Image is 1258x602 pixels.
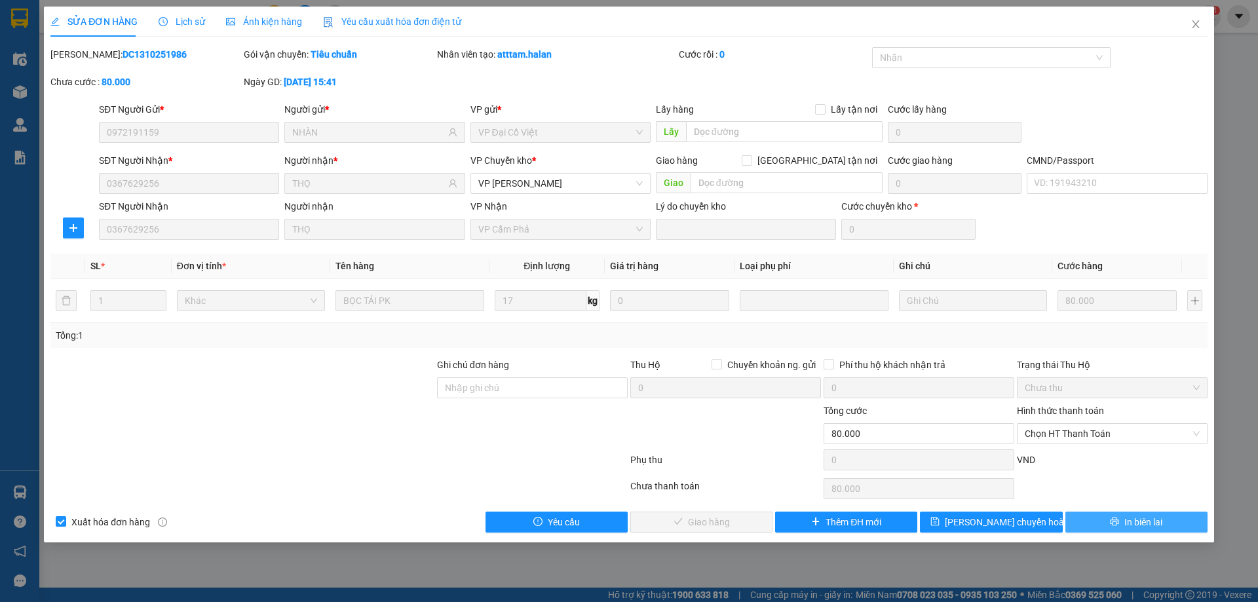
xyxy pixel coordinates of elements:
[629,479,822,502] div: Chưa thanh toán
[99,153,279,168] div: SĐT Người Nhận
[1027,153,1207,168] div: CMND/Passport
[826,515,881,529] span: Thêm ĐH mới
[102,77,130,87] b: 80.000
[1110,517,1119,527] span: printer
[16,89,229,111] b: GỬI : VP [PERSON_NAME]
[1065,512,1208,533] button: printerIn biên lai
[50,75,241,89] div: Chưa cước :
[930,517,940,527] span: save
[437,377,628,398] input: Ghi chú đơn hàng
[1025,424,1200,443] span: Chọn HT Thanh Toán
[177,261,226,271] span: Đơn vị tính
[50,47,241,62] div: [PERSON_NAME]:
[679,47,869,62] div: Cước rồi :
[656,155,698,166] span: Giao hàng
[470,102,651,117] div: VP gửi
[470,199,651,214] div: VP Nhận
[945,515,1069,529] span: [PERSON_NAME] chuyển hoàn
[50,16,138,27] span: SỬA ĐƠN HÀNG
[894,254,1052,279] th: Ghi chú
[824,405,867,416] span: Tổng cước
[284,153,465,168] div: Người nhận
[64,223,83,233] span: plus
[159,17,168,26] span: clock-circle
[656,104,694,115] span: Lấy hàng
[90,261,101,271] span: SL
[1191,19,1201,29] span: close
[841,199,975,214] div: Cước chuyển kho
[734,254,893,279] th: Loại phụ phí
[826,102,883,117] span: Lấy tận nơi
[284,77,337,87] b: [DATE] 15:41
[16,16,115,82] img: logo.jpg
[292,125,445,140] input: Tên người gửi
[811,517,820,527] span: plus
[630,360,660,370] span: Thu Hộ
[335,261,374,271] span: Tên hàng
[888,155,953,166] label: Cước giao hàng
[437,47,676,62] div: Nhân viên tạo:
[486,512,628,533] button: exclamation-circleYêu cầu
[775,512,917,533] button: plusThêm ĐH mới
[888,122,1021,143] input: Cước lấy hàng
[478,174,643,193] span: VP Cổ Linh
[1025,378,1200,398] span: Chưa thu
[99,199,279,214] div: SĐT Người Nhận
[50,17,60,26] span: edit
[920,512,1062,533] button: save[PERSON_NAME] chuyển hoàn
[752,153,883,168] span: [GEOGRAPHIC_DATA] tận nơi
[1017,405,1104,416] label: Hình thức thanh toán
[292,176,445,191] input: Tên người nhận
[56,328,486,343] div: Tổng: 1
[335,290,484,311] input: VD: Bàn, Ghế
[586,290,600,311] span: kg
[686,121,883,142] input: Dọc đường
[497,49,552,60] b: atttam.halan
[56,290,77,311] button: delete
[888,104,947,115] label: Cước lấy hàng
[284,199,465,214] div: Người nhận
[656,199,836,214] div: Lý do chuyển kho
[226,16,302,27] span: Ảnh kiện hàng
[323,16,461,27] span: Yêu cầu xuất hóa đơn điện tử
[437,360,509,370] label: Ghi chú đơn hàng
[244,75,434,89] div: Ngày GD:
[629,453,822,476] div: Phụ thu
[1058,290,1177,311] input: 0
[630,512,772,533] button: checkGiao hàng
[1177,7,1214,43] button: Close
[524,261,570,271] span: Định lượng
[656,121,686,142] span: Lấy
[448,128,457,137] span: user
[834,358,951,372] span: Phí thu hộ khách nhận trả
[478,219,643,239] span: VP Cẩm Phả
[323,17,334,28] img: icon
[1017,455,1035,465] span: VND
[284,102,465,117] div: Người gửi
[722,358,821,372] span: Chuyển khoản ng. gửi
[226,17,235,26] span: picture
[158,517,167,527] span: info-circle
[311,49,357,60] b: Tiêu chuẩn
[159,16,205,27] span: Lịch sử
[123,32,548,48] li: 271 - [PERSON_NAME] - [GEOGRAPHIC_DATA] - [GEOGRAPHIC_DATA]
[66,515,155,529] span: Xuất hóa đơn hàng
[63,217,84,238] button: plus
[1124,515,1162,529] span: In biên lai
[548,515,580,529] span: Yêu cầu
[99,102,279,117] div: SĐT Người Gửi
[1058,261,1103,271] span: Cước hàng
[123,49,187,60] b: DC1310251986
[244,47,434,62] div: Gói vận chuyển:
[719,49,725,60] b: 0
[691,172,883,193] input: Dọc đường
[656,172,691,193] span: Giao
[185,291,317,310] span: Khác
[478,122,643,142] span: VP Đại Cồ Việt
[533,517,543,527] span: exclamation-circle
[899,290,1047,311] input: Ghi Chú
[610,261,658,271] span: Giá trị hàng
[448,179,457,188] span: user
[470,155,532,166] span: VP Chuyển kho
[1187,290,1202,311] button: plus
